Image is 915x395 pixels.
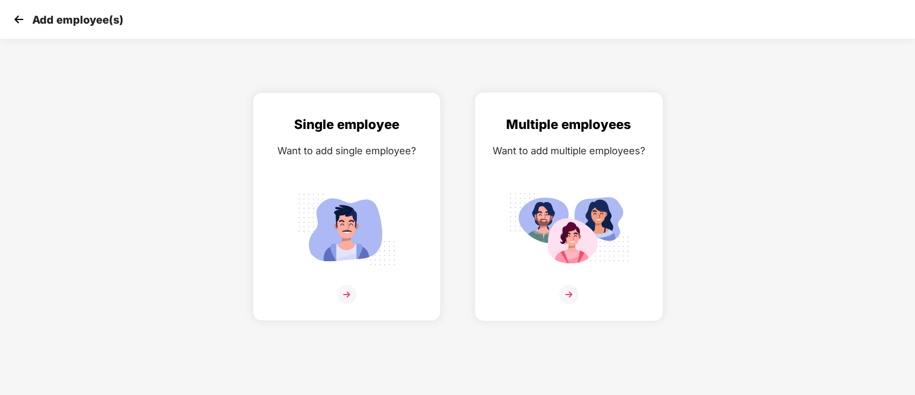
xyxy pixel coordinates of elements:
div: Want to add single employee? [264,143,429,159]
img: svg+xml;base64,PHN2ZyB4bWxucz0iaHR0cDovL3d3dy53My5vcmcvMjAwMC9zdmciIGlkPSJTaW5nbGVfZW1wbG95ZWUiIH... [287,188,407,271]
div: Multiple employees [486,114,652,135]
div: Want to add multiple employees? [486,143,652,159]
img: svg+xml;base64,PHN2ZyB4bWxucz0iaHR0cDovL3d3dy53My5vcmcvMjAwMC9zdmciIHdpZHRoPSIzNiIgaGVpZ2h0PSIzNi... [337,285,356,304]
img: svg+xml;base64,PHN2ZyB4bWxucz0iaHR0cDovL3d3dy53My5vcmcvMjAwMC9zdmciIHdpZHRoPSIzMCIgaGVpZ2h0PSIzMC... [11,11,27,27]
img: svg+xml;base64,PHN2ZyB4bWxucz0iaHR0cDovL3d3dy53My5vcmcvMjAwMC9zdmciIGlkPSJNdWx0aXBsZV9lbXBsb3llZS... [509,188,629,271]
div: Single employee [264,114,429,135]
img: svg+xml;base64,PHN2ZyB4bWxucz0iaHR0cDovL3d3dy53My5vcmcvMjAwMC9zdmciIHdpZHRoPSIzNiIgaGVpZ2h0PSIzNi... [559,285,579,304]
p: Add employee(s) [32,13,123,26]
